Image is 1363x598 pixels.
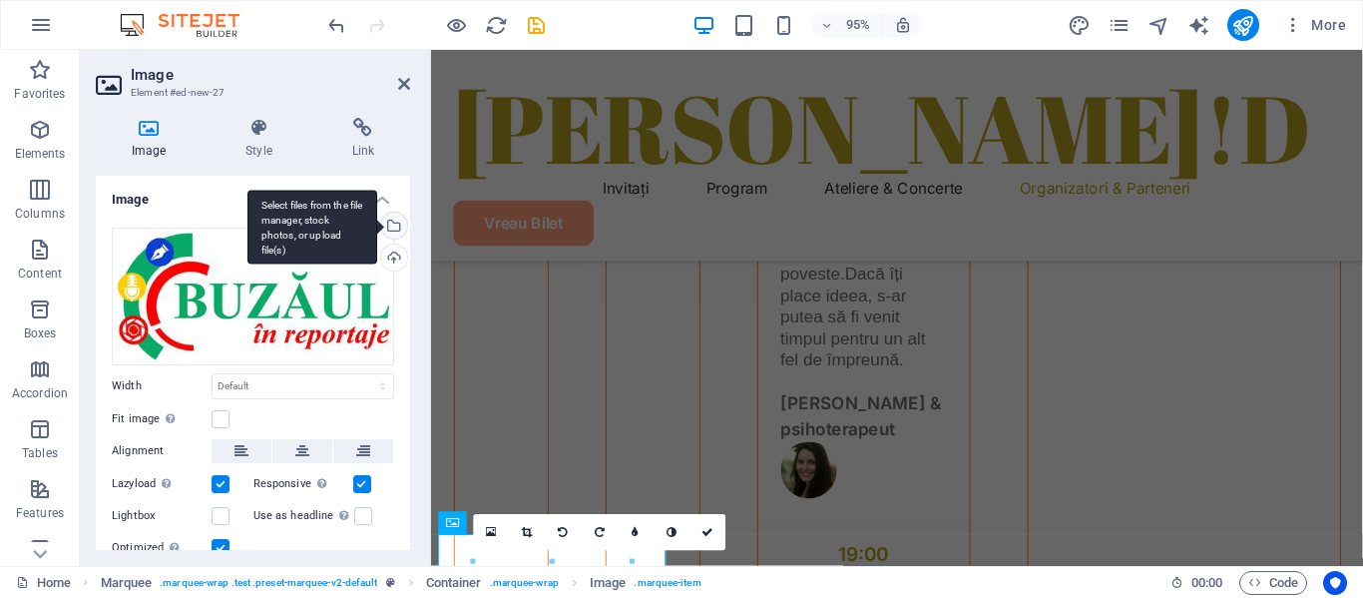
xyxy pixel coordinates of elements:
span: 00 00 [1191,571,1222,595]
h4: Image [96,118,210,160]
button: 95% [812,13,883,37]
p: Favorites [14,86,65,102]
i: This element is a customizable preset [386,577,395,588]
i: Undo: Duplicate elements (Ctrl+Z) [325,14,348,37]
button: undo [324,13,348,37]
h6: 95% [842,13,874,37]
h4: Image [96,176,410,212]
h2: Image [131,66,410,84]
i: Pages (Ctrl+Alt+S) [1108,14,1131,37]
span: More [1283,15,1346,35]
p: Content [18,266,62,282]
nav: breadcrumb [101,571,701,595]
p: Columns [15,206,65,222]
span: Code [1248,571,1298,595]
button: navigator [1147,13,1171,37]
span: Click to select. Double-click to edit [426,571,482,595]
button: Click here to leave preview mode and continue editing [444,13,468,37]
span: Click to select. Double-click to edit [590,571,626,595]
i: On resize automatically adjust zoom level to fit chosen device. [894,16,912,34]
button: pages [1108,13,1132,37]
label: Width [112,380,212,391]
i: Save (Ctrl+S) [525,14,548,37]
span: Click to select. Double-click to edit [101,571,153,595]
div: Select files from the file manager, stock photos, or upload file(s) [247,190,377,265]
a: Click to cancel selection. Double-click to open Pages [16,571,71,595]
i: AI Writer [1187,14,1210,37]
button: text_generator [1187,13,1211,37]
a: Confirm ( Ctrl ⏎ ) [689,515,725,551]
p: Boxes [24,325,57,341]
button: reload [484,13,508,37]
button: Usercentrics [1323,571,1347,595]
span: : [1205,575,1208,590]
i: Reload page [485,14,508,37]
span: . marquee-wrap [490,571,559,595]
h4: Link [316,118,410,160]
a: Crop mode [510,515,546,551]
label: Use as headline [253,504,354,528]
button: Code [1239,571,1307,595]
label: Lazyload [112,472,212,496]
img: Editor Logo [115,13,264,37]
button: save [524,13,548,37]
p: Tables [22,445,58,461]
label: Responsive [253,472,353,496]
a: Blur [618,515,654,551]
label: Optimized [112,536,212,560]
button: More [1275,9,1354,41]
button: publish [1227,9,1259,41]
h3: Element #ed-new-27 [131,84,370,102]
label: Alignment [112,439,212,463]
p: Elements [15,146,66,162]
label: Fit image [112,407,212,431]
a: Select files from the file manager, stock photos, or upload file(s) [380,212,408,240]
i: Publish [1231,14,1254,37]
div: LOGOZIARONLINEwww.buzaulinreportaje.ro-BOOTxIzIGd9Ttl6g46HBMQ.jpg [112,228,394,365]
span: . marquee-item [634,571,700,595]
span: . marquee-wrap .test .preset-marquee-v2-default [160,571,377,595]
a: Select files from the file manager, stock photos, or upload file(s) [473,515,509,551]
p: Accordion [12,385,68,401]
a: Rotate right 90° [582,515,618,551]
p: Features [16,505,64,521]
label: Lightbox [112,504,212,528]
h6: Session time [1170,571,1223,595]
i: Navigator [1147,14,1170,37]
button: design [1068,13,1092,37]
h4: Style [210,118,315,160]
a: Greyscale [654,515,689,551]
a: Rotate left 90° [546,515,582,551]
i: Design (Ctrl+Alt+Y) [1068,14,1091,37]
